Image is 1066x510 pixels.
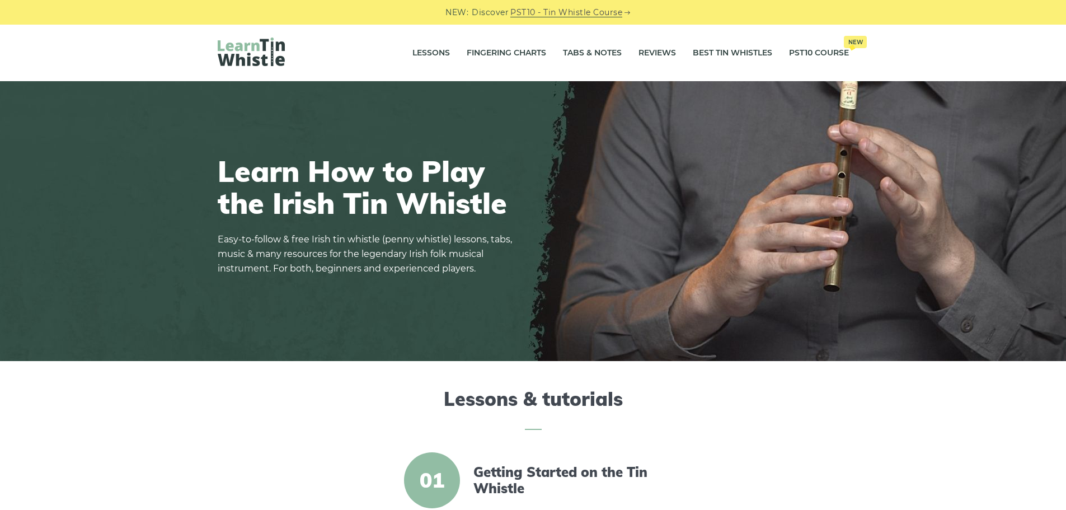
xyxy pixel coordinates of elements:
a: Lessons [412,39,450,67]
p: Easy-to-follow & free Irish tin whistle (penny whistle) lessons, tabs, music & many resources for... [218,232,520,276]
a: Fingering Charts [467,39,546,67]
h1: Learn How to Play the Irish Tin Whistle [218,155,520,219]
a: Reviews [638,39,676,67]
a: Best Tin Whistles [693,39,772,67]
a: Tabs & Notes [563,39,622,67]
h2: Lessons & tutorials [218,388,849,430]
span: New [844,36,867,48]
span: 01 [404,452,460,508]
img: LearnTinWhistle.com [218,38,285,66]
a: PST10 CourseNew [789,39,849,67]
a: Getting Started on the Tin Whistle [473,464,666,497]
